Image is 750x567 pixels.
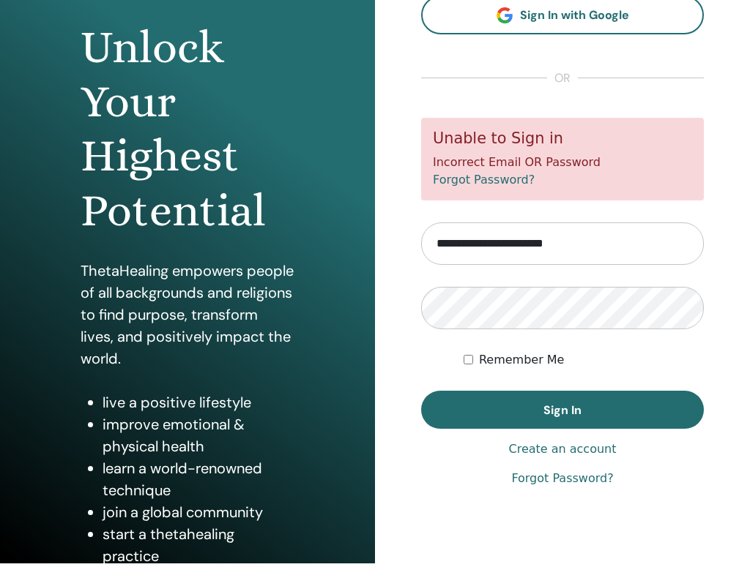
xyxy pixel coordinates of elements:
[81,260,294,369] p: ThetaHealing empowers people of all backgrounds and religions to find purpose, transform lives, a...
[511,470,613,487] a: Forgot Password?
[543,402,582,418] span: Sign In
[421,391,704,429] button: Sign In
[103,391,294,413] li: live a positive lifestyle
[103,413,294,457] li: improve emotional & physical health
[464,351,704,369] div: Keep me authenticated indefinitely or until I manually logout
[479,351,565,369] label: Remember Me
[433,173,535,187] a: Forgot Password?
[103,457,294,501] li: learn a world-renowned technique
[547,70,578,87] span: or
[81,20,294,239] h1: Unlock Your Highest Potential
[520,7,629,23] span: Sign In with Google
[421,118,704,200] div: Incorrect Email OR Password
[433,129,692,148] h5: Unable to Sign in
[103,501,294,523] li: join a global community
[508,440,616,458] a: Create an account
[103,523,294,567] li: start a thetahealing practice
